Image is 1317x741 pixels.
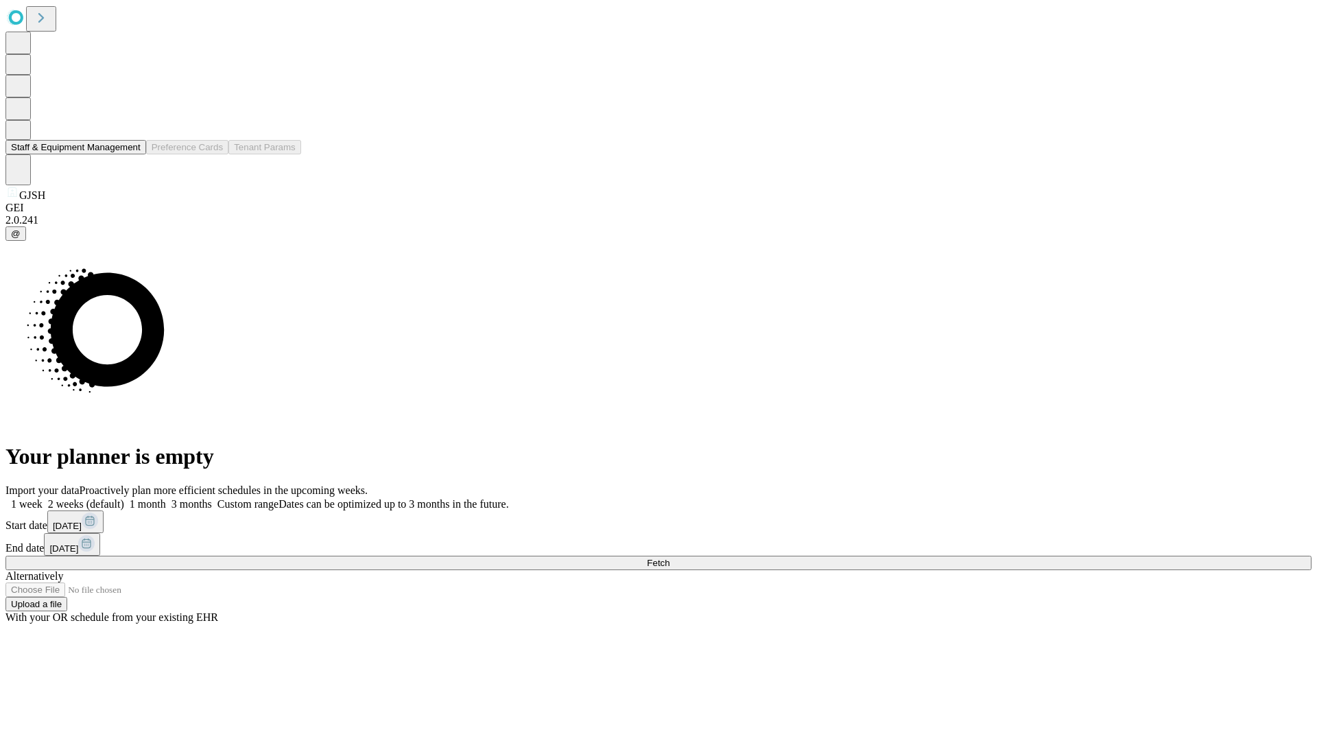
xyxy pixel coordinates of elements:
span: 2 weeks (default) [48,498,124,510]
button: @ [5,226,26,241]
span: Custom range [217,498,278,510]
button: Staff & Equipment Management [5,140,146,154]
span: [DATE] [49,543,78,554]
span: Import your data [5,484,80,496]
span: 1 week [11,498,43,510]
button: Preference Cards [146,140,228,154]
span: @ [11,228,21,239]
div: End date [5,533,1312,556]
span: Proactively plan more efficient schedules in the upcoming weeks. [80,484,368,496]
button: [DATE] [44,533,100,556]
button: Tenant Params [228,140,301,154]
div: 2.0.241 [5,214,1312,226]
h1: Your planner is empty [5,444,1312,469]
button: Fetch [5,556,1312,570]
span: Dates can be optimized up to 3 months in the future. [278,498,508,510]
span: Fetch [647,558,669,568]
span: Alternatively [5,570,63,582]
span: [DATE] [53,521,82,531]
span: 1 month [130,498,166,510]
span: With your OR schedule from your existing EHR [5,611,218,623]
div: GEI [5,202,1312,214]
span: GJSH [19,189,45,201]
button: Upload a file [5,597,67,611]
div: Start date [5,510,1312,533]
button: [DATE] [47,510,104,533]
span: 3 months [171,498,212,510]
